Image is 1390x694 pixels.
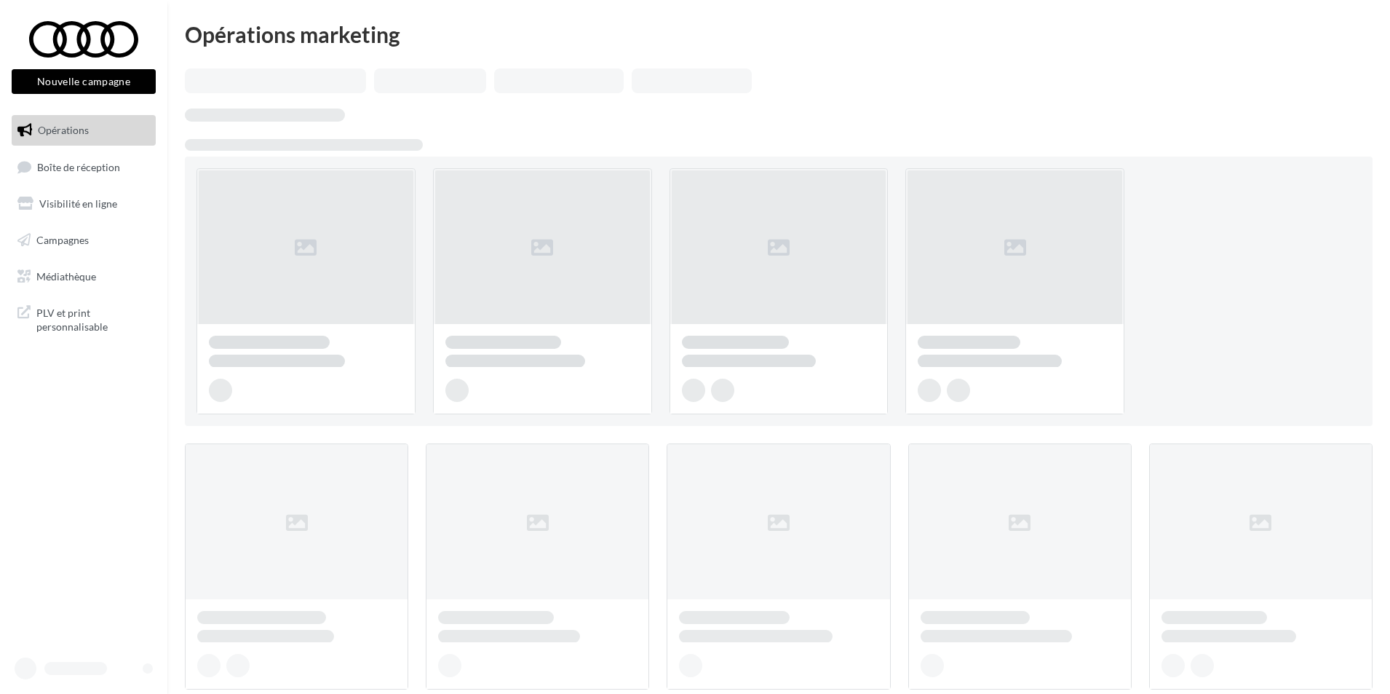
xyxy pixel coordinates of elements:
span: Opérations [38,124,89,136]
span: Visibilité en ligne [39,197,117,210]
a: Visibilité en ligne [9,189,159,219]
a: Boîte de réception [9,151,159,183]
a: Campagnes [9,225,159,256]
button: Nouvelle campagne [12,69,156,94]
span: Médiathèque [36,269,96,282]
span: Campagnes [36,234,89,246]
a: Opérations [9,115,159,146]
span: Boîte de réception [37,160,120,173]
span: PLV et print personnalisable [36,303,150,334]
a: Médiathèque [9,261,159,292]
a: PLV et print personnalisable [9,297,159,340]
div: Opérations marketing [185,23,1373,45]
